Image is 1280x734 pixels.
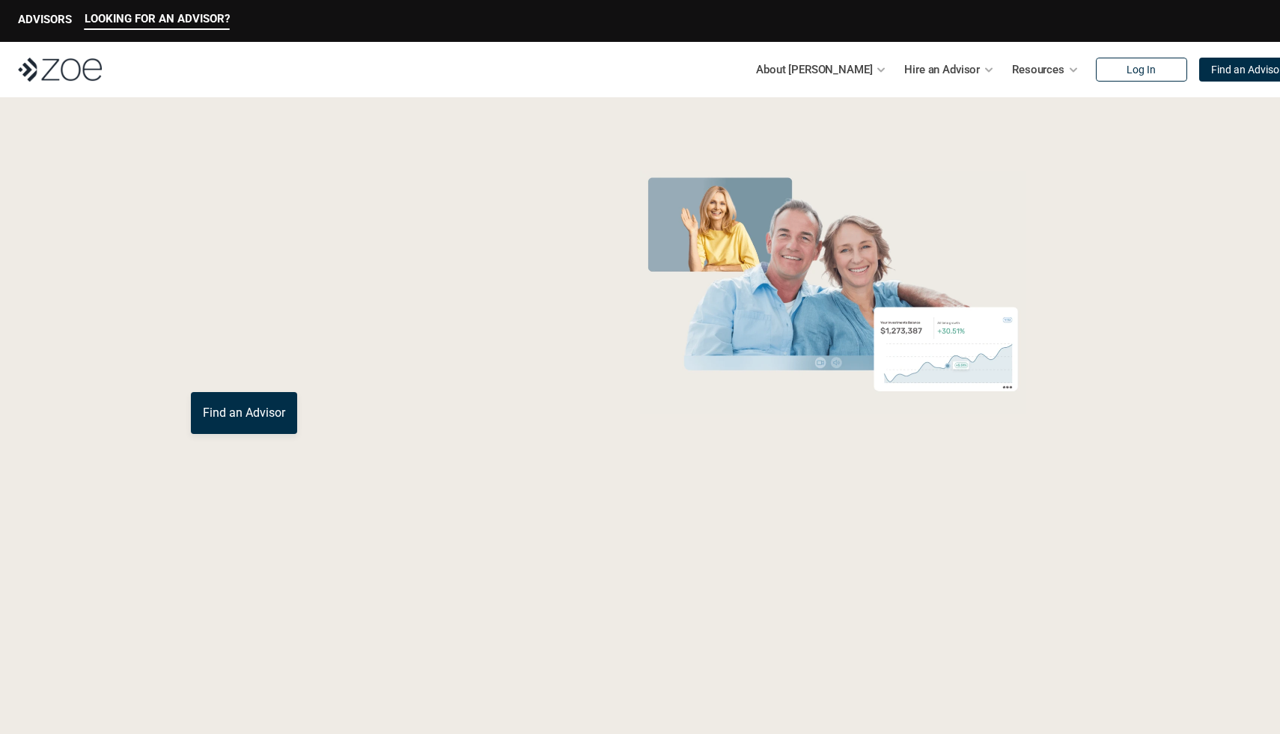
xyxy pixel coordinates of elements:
[18,13,72,26] p: ADVISORS
[191,392,297,434] a: Find an Advisor
[633,171,1032,414] img: Zoe Financial Hero Image
[203,406,285,420] p: Find an Advisor
[191,338,577,374] p: You deserve an advisor you can trust. [PERSON_NAME], hire, and invest with vetted, fiduciary, fin...
[191,215,493,323] span: with a Financial Advisor
[904,58,980,81] p: Hire an Advisor
[85,12,230,25] p: LOOKING FOR AN ADVISOR?
[1096,58,1187,82] a: Log In
[1127,64,1156,76] p: Log In
[1012,58,1064,81] p: Resources
[36,625,1244,679] p: Loremipsum: *DolOrsi Ametconsecte adi Eli Seddoeius tem inc utlaboreet. Dol 1811 MagNaal Enimadmi...
[756,58,872,81] p: About [PERSON_NAME]
[191,165,524,223] span: Grow Your Wealth
[625,423,1040,431] em: The information in the visuals above is for illustrative purposes only and does not represent an ...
